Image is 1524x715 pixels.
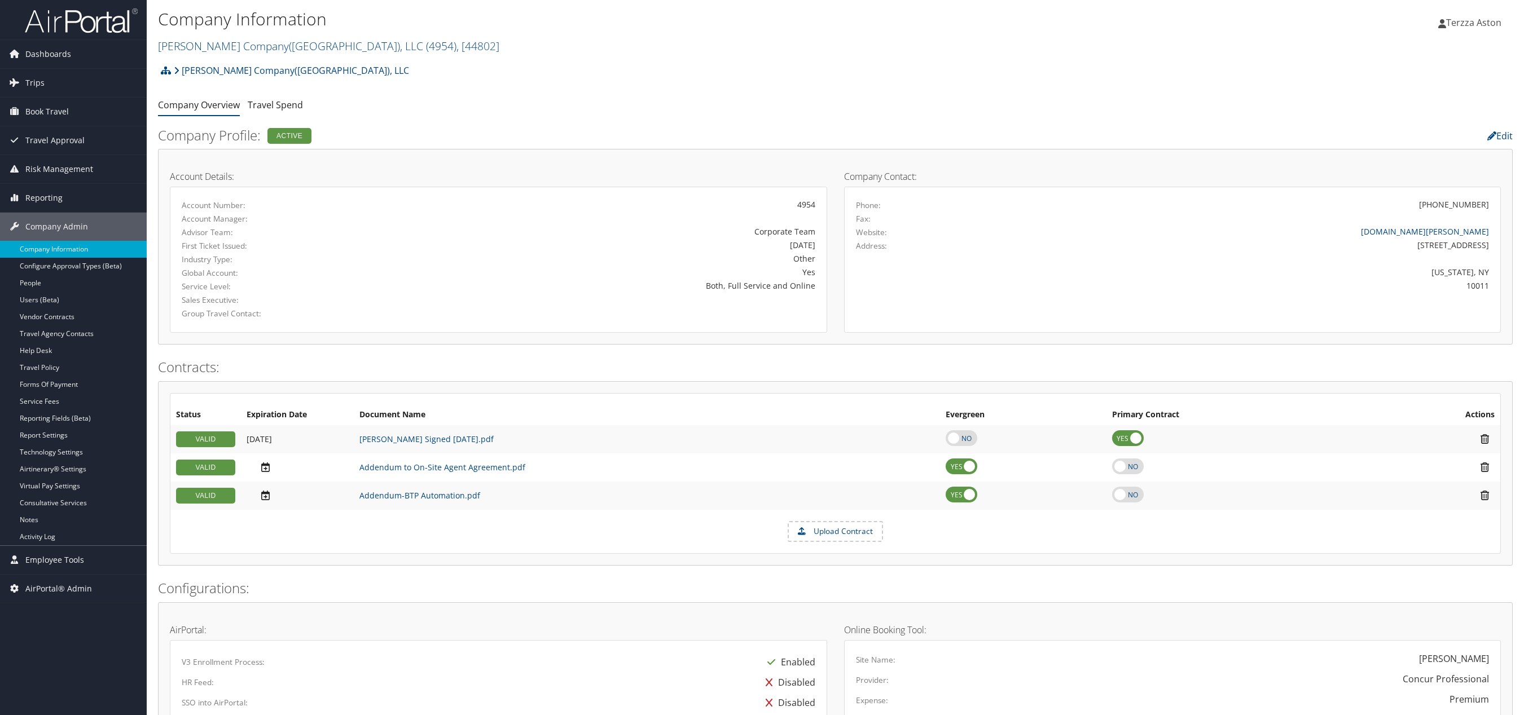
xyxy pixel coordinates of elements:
[182,267,381,279] label: Global Account:
[176,431,235,447] div: VALID
[25,213,88,241] span: Company Admin
[25,126,85,155] span: Travel Approval
[398,280,815,292] div: Both, Full Service and Online
[174,59,409,82] a: [PERSON_NAME] Company([GEOGRAPHIC_DATA]), LLC
[856,213,871,224] label: Fax:
[25,7,138,34] img: airportal-logo.png
[25,98,69,126] span: Book Travel
[25,184,63,212] span: Reporting
[158,7,1061,31] h1: Company Information
[1106,405,1366,425] th: Primary Contract
[176,488,235,504] div: VALID
[170,172,827,181] h4: Account Details:
[856,200,881,211] label: Phone:
[359,490,480,501] a: Addendum-BTP Automation.pdf
[1018,239,1489,251] div: [STREET_ADDRESS]
[760,692,815,713] div: Disabled
[1018,266,1489,278] div: [US_STATE], NY
[182,213,381,224] label: Account Manager:
[398,226,815,237] div: Corporate Team
[182,656,265,668] label: V3 Enrollment Process:
[940,405,1106,425] th: Evergreen
[170,405,241,425] th: Status
[182,294,381,306] label: Sales Executive:
[1403,672,1489,686] div: Concur Professional
[398,253,815,264] div: Other
[359,434,494,444] a: [PERSON_NAME] Signed [DATE].pdf
[25,40,71,68] span: Dashboards
[789,522,882,541] label: Upload Contract
[182,254,381,265] label: Industry Type:
[844,172,1501,181] h4: Company Contact:
[1419,198,1489,210] div: [PHONE_NUMBER]
[158,358,1513,377] h2: Contracts:
[398,198,815,210] div: 4954
[1475,489,1495,501] i: Remove Contract
[1366,405,1500,425] th: Actions
[1018,280,1489,292] div: 10011
[170,625,827,634] h4: AirPortal:
[359,462,525,473] a: Addendum to On-Site Agent Agreement.pdf
[247,434,272,444] span: [DATE]
[1487,130,1513,142] a: Edit
[354,405,940,425] th: Document Name
[182,697,248,708] label: SSO into AirPortal:
[856,240,887,251] label: Address:
[182,200,381,211] label: Account Number:
[760,672,815,692] div: Disabled
[856,695,888,706] label: Expense:
[158,126,1056,145] h2: Company Profile:
[1438,6,1513,39] a: Terzza Aston
[158,38,499,54] a: [PERSON_NAME] Company([GEOGRAPHIC_DATA]), LLC
[25,546,84,574] span: Employee Tools
[856,227,887,238] label: Website:
[1475,461,1495,473] i: Remove Contract
[182,281,381,292] label: Service Level:
[25,69,45,97] span: Trips
[182,677,214,688] label: HR Feed:
[182,308,381,319] label: Group Travel Contact:
[248,99,303,111] a: Travel Spend
[267,128,311,144] div: Active
[176,460,235,475] div: VALID
[182,240,381,251] label: First Ticket Issued:
[247,489,348,501] div: Add/Edit Date
[456,38,499,54] span: , [ 44802 ]
[241,405,354,425] th: Expiration Date
[856,654,895,665] label: Site Name:
[182,227,381,238] label: Advisor Team:
[856,674,889,686] label: Provider:
[247,461,348,473] div: Add/Edit Date
[247,434,348,444] div: Add/Edit Date
[1419,652,1489,665] div: [PERSON_NAME]
[762,652,815,672] div: Enabled
[25,155,93,183] span: Risk Management
[398,239,815,251] div: [DATE]
[158,99,240,111] a: Company Overview
[1475,433,1495,445] i: Remove Contract
[1450,692,1489,706] div: Premium
[398,266,815,278] div: Yes
[1446,16,1501,29] span: Terzza Aston
[25,575,92,603] span: AirPortal® Admin
[1361,226,1489,237] a: [DOMAIN_NAME][PERSON_NAME]
[844,625,1501,634] h4: Online Booking Tool:
[158,579,1513,598] h2: Configurations:
[426,38,456,54] span: ( 4954 )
